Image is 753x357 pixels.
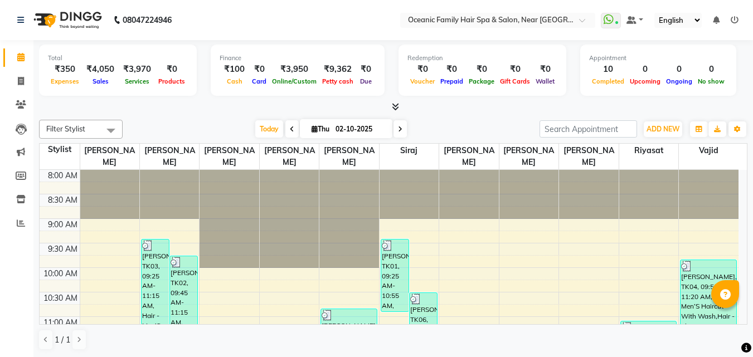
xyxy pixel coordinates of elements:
[41,292,80,304] div: 10:30 AM
[269,63,319,76] div: ₹3,950
[589,63,627,76] div: 10
[621,321,677,344] div: [PERSON_NAME], TK05, 11:05 AM-11:35 AM, Hair - Shaving
[380,144,439,158] span: Siraj
[533,77,557,85] span: Wallet
[200,144,259,169] span: [PERSON_NAME]
[438,63,466,76] div: ₹0
[40,144,80,155] div: Stylist
[466,77,497,85] span: Package
[466,63,497,76] div: ₹0
[46,219,80,231] div: 9:00 AM
[332,121,388,138] input: 2025-10-02
[46,170,80,182] div: 8:00 AM
[681,260,736,332] div: [PERSON_NAME], TK04, 09:50 AM-11:20 AM, Hair - Men’S Haircut With Wash,Hair - Shaving
[46,243,80,255] div: 9:30 AM
[499,144,558,169] span: [PERSON_NAME]
[695,77,727,85] span: No show
[663,77,695,85] span: Ongoing
[90,77,111,85] span: Sales
[123,4,172,36] b: 08047224946
[119,63,156,76] div: ₹3,970
[497,63,533,76] div: ₹0
[122,77,152,85] span: Services
[170,256,197,328] div: [PERSON_NAME], TK02, 09:45 AM-11:15 AM, Hair - Men’S Haircut With Wash,Hair - Shaving
[55,334,70,346] span: 1 / 1
[438,77,466,85] span: Prepaid
[407,63,438,76] div: ₹0
[309,125,332,133] span: Thu
[249,77,269,85] span: Card
[46,194,80,206] div: 8:30 AM
[589,77,627,85] span: Completed
[647,125,679,133] span: ADD NEW
[260,144,319,169] span: [PERSON_NAME]
[46,124,85,133] span: Filter Stylist
[439,144,498,169] span: [PERSON_NAME]
[48,63,82,76] div: ₹350
[679,144,739,158] span: Vajid
[644,121,682,137] button: ADD NEW
[249,63,269,76] div: ₹0
[407,77,438,85] span: Voucher
[156,63,188,76] div: ₹0
[357,77,375,85] span: Due
[321,309,377,356] div: [PERSON_NAME], TK07, 10:50 AM-11:50 AM, [MEDICAL_DATA] Therapy - Instant Glow- Clean-Up,Threading...
[619,144,678,158] span: Riyasat
[540,120,637,138] input: Search Appointment
[533,63,557,76] div: ₹0
[627,63,663,76] div: 0
[220,63,249,76] div: ₹100
[140,144,199,169] span: [PERSON_NAME]
[80,144,139,169] span: [PERSON_NAME]
[41,317,80,329] div: 11:00 AM
[255,120,283,138] span: Today
[224,77,245,85] span: Cash
[497,77,533,85] span: Gift Cards
[589,53,727,63] div: Appointment
[220,53,376,63] div: Finance
[356,63,376,76] div: ₹0
[663,63,695,76] div: 0
[82,63,119,76] div: ₹4,050
[407,53,557,63] div: Redemption
[48,53,188,63] div: Total
[48,77,82,85] span: Expenses
[41,268,80,280] div: 10:00 AM
[28,4,105,36] img: logo
[156,77,188,85] span: Products
[381,239,409,311] div: [PERSON_NAME], TK01, 09:25 AM-10:55 AM, Hair - Men’S Haircut With Wash,Hair - Shaving
[269,77,319,85] span: Online/Custom
[319,144,378,169] span: [PERSON_NAME]
[695,63,727,76] div: 0
[559,144,618,169] span: [PERSON_NAME]
[319,77,356,85] span: Petty cash
[142,239,169,328] div: [PERSON_NAME], TK03, 09:25 AM-11:15 AM, Hair - Men’S Haircut With Wash,Hair - Shaving,Threading -...
[627,77,663,85] span: Upcoming
[319,63,356,76] div: ₹9,362
[706,312,742,346] iframe: chat widget
[410,293,437,356] div: [PERSON_NAME], TK06, 10:30 AM-11:50 AM, Hair - Men’S Haircut With Wash,D - [MEDICAL_DATA] (Nature...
